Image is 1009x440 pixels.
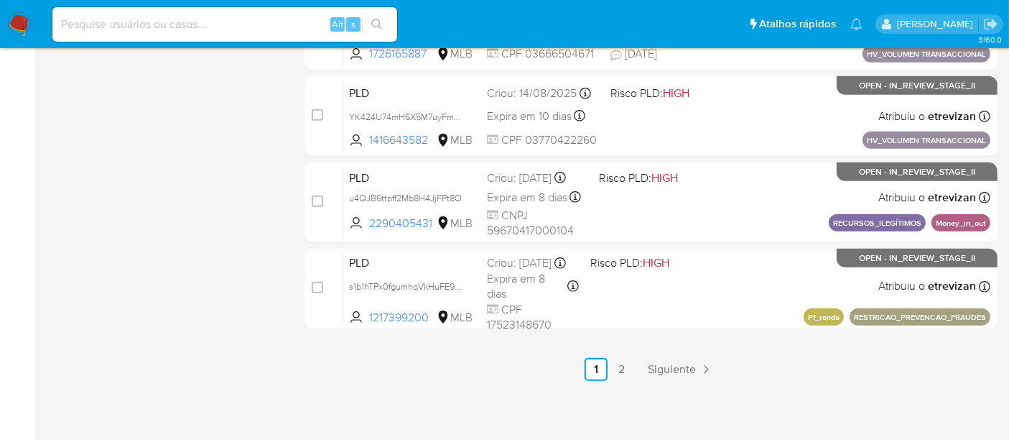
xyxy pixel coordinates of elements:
input: Pesquise usuários ou casos... [52,15,397,34]
span: s [351,17,355,31]
span: Alt [332,17,343,31]
span: 3.160.0 [978,34,1002,45]
p: erico.trevizan@mercadopago.com.br [897,17,978,31]
span: Atalhos rápidos [759,17,836,32]
a: Notificações [850,18,862,30]
button: search-icon [362,14,391,35]
a: Sair [983,17,998,32]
